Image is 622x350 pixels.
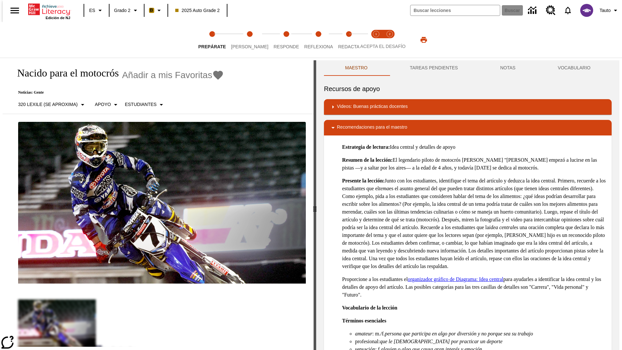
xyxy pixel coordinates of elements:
button: Lenguaje: ES, Selecciona un idioma [86,5,107,16]
span: ACEPTA EL DESAFÍO [360,44,406,49]
strong: Presente la lección: [342,178,385,183]
button: Perfil/Configuración [597,5,622,16]
button: Abrir el menú lateral [5,1,24,20]
span: Prepárate [198,44,226,49]
span: [PERSON_NAME] [231,44,268,49]
button: Acepta el desafío contesta step 2 of 2 [380,22,399,58]
strong: Estrategia de lectura: [342,144,390,150]
h6: Recursos de apoyo [324,84,612,94]
button: Acepta el desafío lee step 1 of 2 [367,22,386,58]
a: Notificaciones [559,2,576,19]
span: B [150,6,153,14]
button: Escoja un nuevo avatar [576,2,597,19]
strong: Vocabulario de la lección [342,305,397,310]
button: Seleccione Lexile, 320 Lexile (Se aproxima) [16,99,89,111]
button: NOTAS [479,60,537,76]
a: Centro de recursos, Se abrirá en una pestaña nueva. [542,2,559,19]
a: organizador gráfico de Diagrama: Idea central [408,276,503,282]
button: Grado: Grado 2, Elige un grado [111,5,142,16]
em: idea central [489,225,514,230]
button: Lee step 2 of 5 [226,22,273,58]
strong: Términos esenciales [342,318,386,323]
p: El legendario piloto de motocrós [PERSON_NAME] "[PERSON_NAME] empezó a lucirse en las pistas —y a... [342,156,606,172]
span: Tauto [600,7,611,14]
button: Prepárate step 1 of 5 [193,22,231,58]
div: Pulsa la tecla de intro o la barra espaciadora y luego presiona las flechas de derecha e izquierd... [314,60,316,350]
div: Videos: Buenas prácticas docentes [324,99,612,115]
p: Apoyo [95,101,111,108]
button: Añadir a mis Favoritas - Nacido para el motocrós [122,69,224,81]
em: que le [DEMOGRAPHIC_DATA] por practicar un deporte [380,339,502,344]
div: Recomendaciones para el maestro [324,120,612,135]
button: VOCABULARIO [536,60,612,76]
li: : m./f. [355,330,606,338]
p: Junto con los estudiantes, identifique el tema del artículo y deduzca la idea central. Primero, r... [342,177,606,270]
p: Noticias: Gente [10,90,224,95]
em: amateur [355,331,372,336]
text: 1 [375,32,377,36]
span: Responde [273,44,299,49]
a: Centro de información [524,2,542,19]
em: tema [379,186,389,191]
input: Buscar campo [410,5,500,16]
p: 320 Lexile (Se aproxima) [18,101,78,108]
button: Redacta step 5 of 5 [333,22,365,58]
li: profesional: [355,338,606,345]
p: Proporcione a los estudiantes el para ayudarles a identificar la idea central y los detalles de a... [342,275,606,299]
button: Boost El color de la clase es anaranjado claro. Cambiar el color de la clase. [146,5,166,16]
div: reading [3,60,314,347]
span: 2025 Auto Grade 2 [175,7,220,14]
button: Reflexiona step 4 of 5 [299,22,338,58]
p: Idea central y detalles de apoyo [342,143,606,151]
p: Recomendaciones para el maestro [337,124,407,132]
p: Estudiantes [125,101,156,108]
span: Grado 2 [114,7,131,14]
h1: Nacido para el motocrós [10,67,119,79]
strong: Resumen de la lección: [342,157,393,163]
p: Videos: Buenas prácticas docentes [337,103,408,111]
button: Seleccionar estudiante [122,99,168,111]
button: Maestro [324,60,389,76]
button: Imprimir [413,34,434,46]
text: 2 [389,32,390,36]
div: activity [316,60,619,350]
span: ES [89,7,95,14]
button: Responde step 3 of 5 [268,22,304,58]
div: Instructional Panel Tabs [324,60,612,76]
span: Edición de NJ [46,16,70,20]
span: Reflexiona [304,44,333,49]
span: Añadir a mis Favoritas [122,70,213,80]
em: persona que participa en algo por diversión y no porque sea su trabajo [385,331,533,336]
div: Portada [28,2,70,20]
img: avatar image [580,4,593,17]
button: Tipo de apoyo, Apoyo [92,99,122,111]
span: Redacta [338,44,360,49]
button: TAREAS PENDIENTES [389,60,479,76]
img: El corredor de motocrós James Stewart vuela por los aires en su motocicleta de montaña [18,122,306,284]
